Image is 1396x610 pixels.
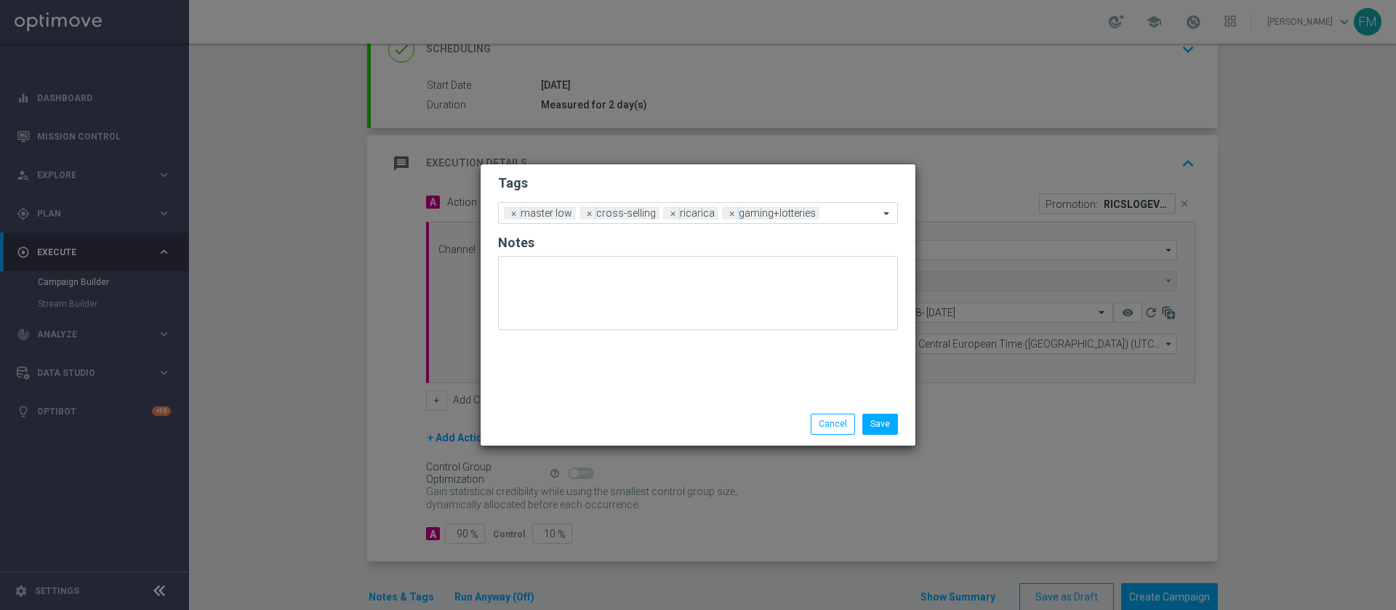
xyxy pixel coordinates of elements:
span: × [583,206,596,220]
span: ricarica [676,206,718,220]
span: master low [517,206,576,220]
span: × [726,206,739,220]
span: gaming+lotteries [735,206,819,220]
span: × [508,206,521,220]
span: cross-selling [593,206,659,220]
button: Save [862,414,898,434]
button: Cancel [811,414,855,434]
h2: Tags [498,174,898,192]
h2: Notes [498,234,898,252]
span: × [667,206,680,220]
ng-select: cross-selling, gaming+lotteries, master low, ricarica [498,202,898,224]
